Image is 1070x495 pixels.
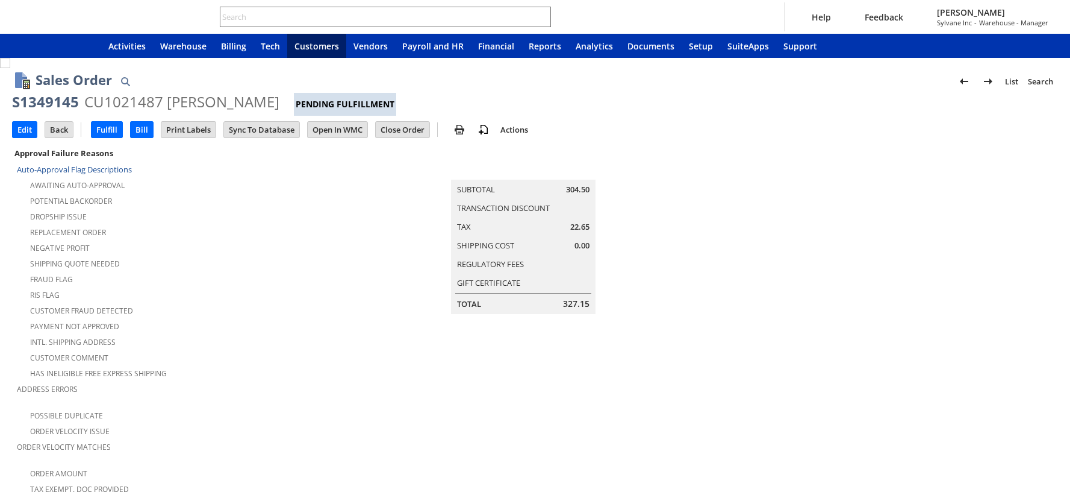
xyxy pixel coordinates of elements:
a: Shipping Quote Needed [30,259,120,269]
input: Fulfill [92,122,122,137]
div: CU1021487 [PERSON_NAME] [84,92,279,112]
a: Activities [101,34,153,58]
a: Tax [457,221,471,232]
a: Payment not approved [30,321,119,332]
a: Home [72,34,101,58]
a: Customer Comment [30,353,108,363]
h1: Sales Order [36,70,112,90]
a: Gift Certificate [457,277,520,288]
a: Auto-Approval Flag Descriptions [17,164,132,175]
input: Print Labels [161,122,216,137]
span: Financial [478,40,514,52]
a: Setup [682,34,720,58]
a: Financial [471,34,521,58]
span: Support [783,40,817,52]
a: Analytics [568,34,620,58]
a: Awaiting Auto-Approval [30,180,125,191]
span: Help [812,11,831,23]
a: Dropship Issue [30,212,87,222]
a: Negative Profit [30,243,90,253]
a: RIS flag [30,290,60,300]
a: Potential Backorder [30,196,112,206]
span: Feedback [865,11,903,23]
div: Approval Failure Reasons [12,145,356,161]
span: Billing [221,40,246,52]
a: Warehouse [153,34,214,58]
a: List [1000,72,1023,91]
span: Setup [689,40,713,52]
a: Transaction Discount [457,203,550,213]
svg: Shortcuts [51,39,65,53]
span: SuiteApps [727,40,769,52]
span: 0.00 [574,240,589,251]
a: Has Ineligible Free Express Shipping [30,368,167,379]
img: Next [981,74,995,89]
span: Documents [627,40,674,52]
span: - [974,18,977,27]
a: Total [457,298,481,309]
span: Analytics [576,40,613,52]
input: Back [45,122,73,137]
span: [PERSON_NAME] [937,7,1048,18]
span: 304.50 [566,184,589,195]
a: Tax Exempt. Doc Provided [30,484,129,494]
a: Search [1023,72,1058,91]
span: Reports [529,40,561,52]
input: Close Order [376,122,429,137]
a: Support [776,34,824,58]
input: Open In WMC [308,122,367,137]
span: Sylvane Inc [937,18,972,27]
a: Intl. Shipping Address [30,337,116,347]
span: 327.15 [563,298,589,310]
a: Fraud Flag [30,274,73,285]
a: Subtotal [457,184,495,195]
a: SuiteApps [720,34,776,58]
svg: Home [79,39,94,53]
a: Tech [254,34,287,58]
caption: Summary [451,160,596,180]
a: Order Velocity Issue [30,426,110,437]
input: Bill [131,122,153,137]
a: Regulatory Fees [457,259,524,270]
a: Order Velocity Matches [17,442,111,452]
span: Warehouse [160,40,207,52]
span: 22.65 [570,221,589,233]
a: Shipping Cost [457,240,514,251]
a: Vendors [346,34,395,58]
a: Customer Fraud Detected [30,306,133,316]
a: Reports [521,34,568,58]
a: Actions [496,124,533,135]
input: Search [220,10,534,24]
img: Quick Find [118,74,132,89]
span: Payroll and HR [402,40,464,52]
div: S1349145 [12,92,79,112]
img: add-record.svg [476,122,491,137]
a: Documents [620,34,682,58]
input: Edit [13,122,37,137]
a: Order Amount [30,468,87,479]
input: Sync To Database [224,122,299,137]
div: Pending Fulfillment [294,93,396,116]
a: Possible Duplicate [30,411,103,421]
a: Customers [287,34,346,58]
span: Activities [108,40,146,52]
span: Warehouse - Manager [979,18,1048,27]
img: print.svg [452,122,467,137]
img: Previous [957,74,971,89]
a: Replacement Order [30,227,106,238]
a: Recent Records [14,34,43,58]
svg: Recent Records [22,39,36,53]
div: Shortcuts [43,34,72,58]
span: Customers [294,40,339,52]
span: Vendors [353,40,388,52]
a: Billing [214,34,254,58]
a: Address Errors [17,384,78,394]
a: Payroll and HR [395,34,471,58]
span: Tech [261,40,280,52]
svg: Search [534,10,549,24]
